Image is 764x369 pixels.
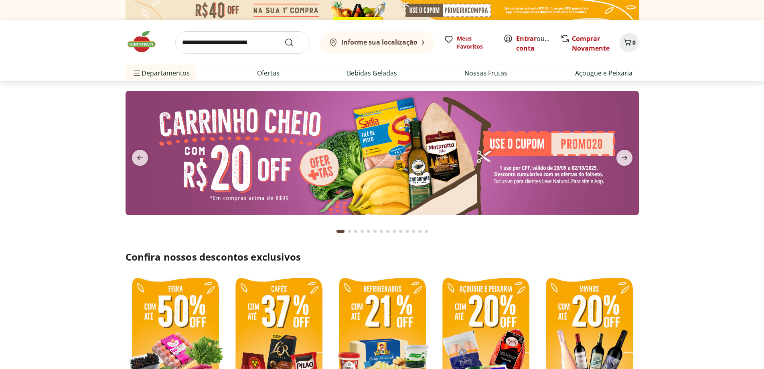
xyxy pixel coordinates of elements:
[516,34,560,53] a: Criar conta
[378,222,385,241] button: Go to page 7 from fs-carousel
[347,68,397,78] a: Bebidas Geladas
[126,91,639,215] img: cupom
[335,222,346,241] button: Current page from fs-carousel
[391,222,397,241] button: Go to page 9 from fs-carousel
[385,222,391,241] button: Go to page 8 from fs-carousel
[620,33,639,52] button: Carrinho
[516,34,552,53] span: ou
[575,68,632,78] a: Açougue e Peixaria
[341,38,417,47] b: Informe sua localização
[126,251,639,263] h2: Confira nossos descontos exclusivos
[516,34,537,43] a: Entrar
[126,150,154,166] button: previous
[410,222,417,241] button: Go to page 12 from fs-carousel
[353,222,359,241] button: Go to page 3 from fs-carousel
[284,38,304,47] button: Submit Search
[397,222,404,241] button: Go to page 10 from fs-carousel
[359,222,365,241] button: Go to page 4 from fs-carousel
[372,222,378,241] button: Go to page 6 from fs-carousel
[320,31,434,54] button: Informe sua localização
[132,63,190,83] span: Departamentos
[632,39,636,46] span: 0
[126,30,166,54] img: Hortifruti
[404,222,410,241] button: Go to page 11 from fs-carousel
[132,63,142,83] button: Menu
[417,222,423,241] button: Go to page 13 from fs-carousel
[464,68,507,78] a: Nossas Frutas
[346,222,353,241] button: Go to page 2 from fs-carousel
[457,35,494,51] span: Meus Favoritos
[610,150,639,166] button: next
[175,31,310,54] input: search
[444,35,494,51] a: Meus Favoritos
[423,222,430,241] button: Go to page 14 from fs-carousel
[365,222,372,241] button: Go to page 5 from fs-carousel
[257,68,280,78] a: Ofertas
[572,34,610,53] a: Comprar Novamente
